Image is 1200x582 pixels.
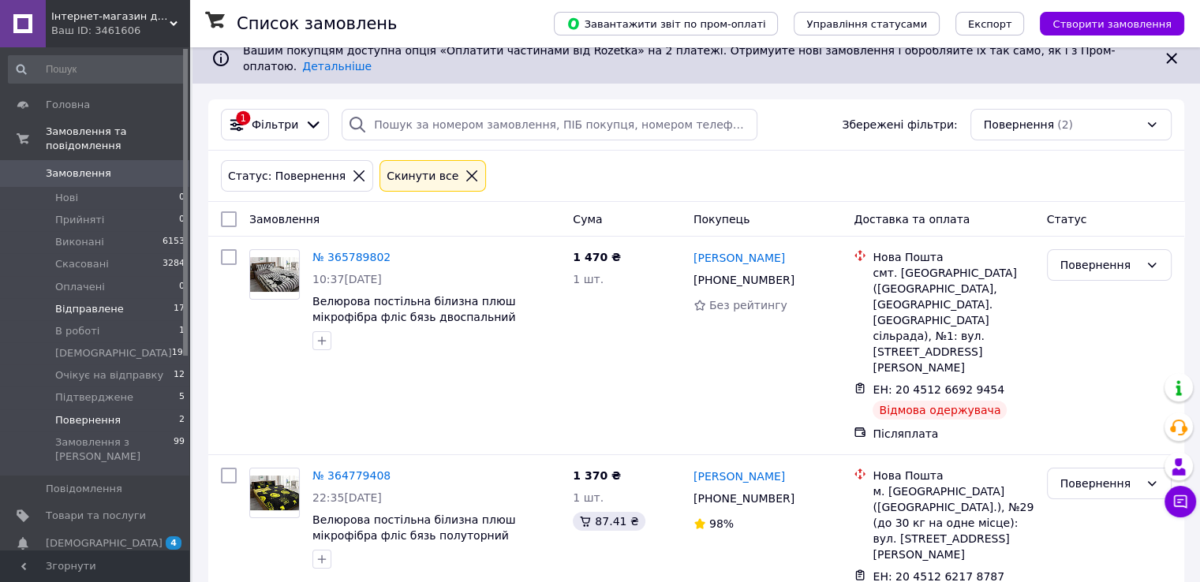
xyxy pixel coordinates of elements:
[312,273,382,285] span: 10:37[DATE]
[566,17,765,31] span: Завантажити звіт по пром-оплаті
[174,302,185,316] span: 17
[873,401,1007,420] div: Відмова одержувача
[46,98,90,112] span: Головна
[312,469,391,482] a: № 364779408
[873,468,1034,483] div: Нова Пошта
[179,390,185,405] span: 5
[46,509,146,523] span: Товари та послуги
[302,60,372,73] a: Детальніше
[1057,118,1073,131] span: (2)
[174,435,185,464] span: 99
[55,302,124,316] span: Відправлене
[873,265,1034,375] div: смт. [GEOGRAPHIC_DATA] ([GEOGRAPHIC_DATA], [GEOGRAPHIC_DATA]. [GEOGRAPHIC_DATA] сільрада), №1: ву...
[55,213,104,227] span: Прийняті
[573,273,604,285] span: 1 шт.
[573,491,604,504] span: 1 шт.
[55,280,105,294] span: Оплачені
[693,492,794,505] span: [PHONE_NUMBER]
[709,299,787,312] span: Без рейтингу
[854,213,970,226] span: Доставка та оплата
[55,413,121,427] span: Повернення
[1052,18,1172,30] span: Створити замовлення
[252,117,298,132] span: Фільтри
[179,413,185,427] span: 2
[174,368,185,382] span: 12
[8,55,186,84] input: Пошук
[573,469,621,482] span: 1 370 ₴
[873,383,1004,396] span: ЕН: 20 4512 6692 9454
[1024,17,1184,29] a: Створити замовлення
[51,24,189,38] div: Ваш ID: 3461606
[163,257,185,271] span: 3284
[312,295,515,339] a: Велюрова постільна білизна плюш мікрофібра фліс бязь двоспальний 180х220 Солодка парочка
[968,18,1012,30] span: Експорт
[709,517,734,530] span: 98%
[312,251,391,263] a: № 365789802
[1164,486,1196,517] button: Чат з покупцем
[55,324,99,338] span: В роботі
[1060,256,1139,274] div: Повернення
[51,9,170,24] span: Інтернет-магазин домашнього текстилю «Sleeping Beauty»
[1060,475,1139,492] div: Повернення
[312,491,382,504] span: 22:35[DATE]
[693,250,785,266] a: [PERSON_NAME]
[873,426,1034,442] div: Післяплата
[179,191,185,205] span: 0
[237,14,397,33] h1: Список замовлень
[55,390,133,405] span: Підтверджене
[573,213,602,226] span: Cума
[249,468,300,518] a: Фото товару
[312,513,515,558] a: Велюрова постільна білизна плюш мікрофібра фліс бязь полуторний 160х220 Smile
[249,213,320,226] span: Замовлення
[342,109,757,140] input: Пошук за номером замовлення, ПІБ покупця, номером телефону, Email, номером накладної
[179,213,185,227] span: 0
[806,18,927,30] span: Управління статусами
[172,346,189,360] span: 196
[842,117,957,132] span: Збережені фільтри:
[55,435,174,464] span: Замовлення з [PERSON_NAME]
[55,346,172,360] span: [DEMOGRAPHIC_DATA]
[163,235,185,249] span: 6153
[46,536,163,550] span: [DEMOGRAPHIC_DATA]
[693,468,785,484] a: [PERSON_NAME]
[573,512,645,531] div: 87.41 ₴
[225,167,349,185] div: Статус: Повернення
[55,191,78,205] span: Нові
[166,536,181,550] span: 4
[1047,213,1087,226] span: Статус
[573,251,621,263] span: 1 470 ₴
[693,213,750,226] span: Покупець
[984,117,1054,132] span: Повернення
[873,249,1034,265] div: Нова Пошта
[383,167,462,185] div: Cкинути все
[46,482,122,496] span: Повідомлення
[693,274,794,286] span: [PHONE_NUMBER]
[873,483,1034,562] div: м. [GEOGRAPHIC_DATA] ([GEOGRAPHIC_DATA].), №29 (до 30 кг на одне місце): вул. [STREET_ADDRESS][PE...
[1040,12,1184,35] button: Створити замовлення
[46,125,189,153] span: Замовлення та повідомлення
[955,12,1025,35] button: Експорт
[250,476,299,509] img: Фото товару
[55,368,163,382] span: Очікує на відправку
[55,257,109,271] span: Скасовані
[179,324,185,338] span: 1
[179,280,185,294] span: 0
[55,235,104,249] span: Виконані
[554,12,778,35] button: Завантажити звіт по пром-оплаті
[794,12,940,35] button: Управління статусами
[46,166,111,181] span: Замовлення
[250,257,299,291] img: Фото товару
[249,249,300,300] a: Фото товару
